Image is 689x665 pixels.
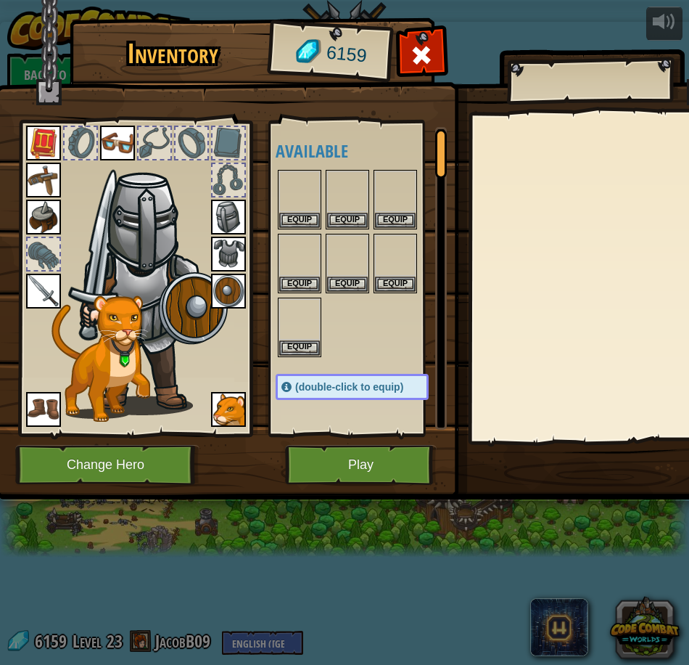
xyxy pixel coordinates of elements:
[279,340,320,356] button: Equip
[51,295,150,422] img: cougar-paper-dolls.png
[80,38,265,69] h1: Inventory
[375,213,416,228] button: Equip
[26,392,61,427] img: portrait.png
[211,392,246,427] img: portrait.png
[327,277,368,292] button: Equip
[285,445,437,485] button: Play
[211,274,246,309] img: portrait.png
[375,277,416,292] button: Equip
[100,126,135,160] img: portrait.png
[26,126,61,160] img: portrait.png
[327,213,368,228] button: Equip
[276,142,458,160] h4: Available
[15,445,199,485] button: Change Hero
[26,274,61,309] img: portrait.png
[211,200,246,234] img: portrait.png
[279,277,320,292] button: Equip
[26,163,61,197] img: portrait.png
[73,148,229,415] img: female.png
[211,237,246,272] img: portrait.png
[26,200,61,234] img: portrait.png
[326,40,368,69] span: 6159
[279,213,320,228] button: Equip
[295,381,403,393] span: (double-click to equip)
